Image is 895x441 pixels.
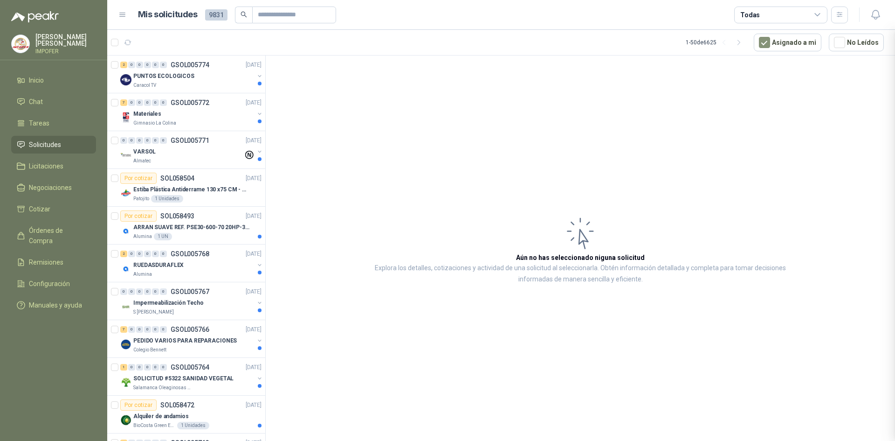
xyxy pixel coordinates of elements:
span: Remisiones [29,257,63,267]
span: Cotizar [29,204,50,214]
span: Licitaciones [29,161,63,171]
span: Solicitudes [29,140,61,150]
p: [PERSON_NAME] [PERSON_NAME] [35,34,96,47]
span: Inicio [29,75,44,85]
span: Órdenes de Compra [29,225,87,246]
a: Solicitudes [11,136,96,154]
span: Manuales y ayuda [29,300,82,310]
a: Negociaciones [11,179,96,196]
a: Inicio [11,71,96,89]
a: Órdenes de Compra [11,222,96,250]
a: Remisiones [11,253,96,271]
a: Cotizar [11,200,96,218]
a: Chat [11,93,96,111]
span: Chat [29,97,43,107]
a: Tareas [11,114,96,132]
img: Company Logo [12,35,29,53]
a: Configuración [11,275,96,293]
span: Tareas [29,118,49,128]
p: IMPOFER [35,49,96,54]
h1: Mis solicitudes [138,8,198,21]
span: Negociaciones [29,182,72,193]
span: Configuración [29,279,70,289]
div: Todas [740,10,760,20]
a: Licitaciones [11,157,96,175]
img: Logo peakr [11,11,59,22]
span: search [241,11,247,18]
span: 9831 [205,9,227,21]
a: Manuales y ayuda [11,296,96,314]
